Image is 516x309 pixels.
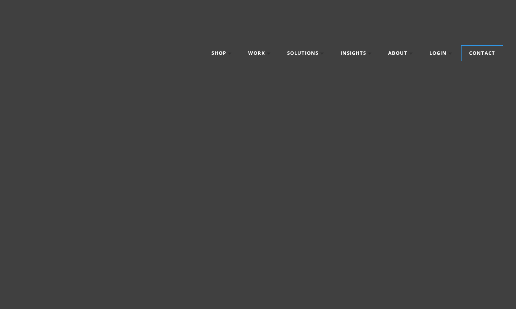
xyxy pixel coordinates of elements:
[241,46,278,61] a: Work
[462,46,503,61] a: Contact
[422,46,460,61] a: Login
[333,46,379,61] a: Insights
[204,46,239,61] a: Shop
[381,46,420,61] a: About
[280,46,331,61] a: Solutions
